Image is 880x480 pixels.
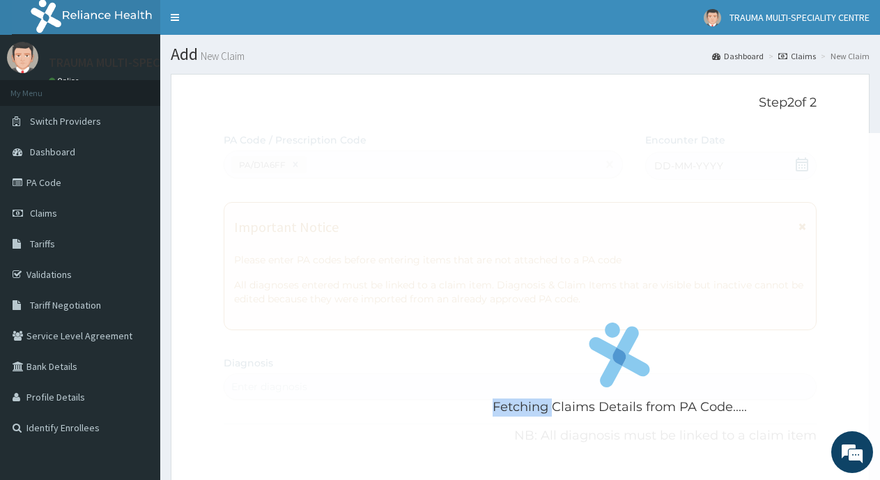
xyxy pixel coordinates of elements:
div: Chat with us now [72,78,234,96]
span: Tariff Negotiation [30,299,101,311]
a: Online [49,76,82,86]
span: Claims [30,207,57,219]
a: Dashboard [712,50,764,62]
p: Step 2 of 2 [224,95,817,111]
p: TRAUMA MULTI-SPECIALITY CENTRE [49,56,239,69]
span: Switch Providers [30,115,101,127]
h1: Add [171,45,870,63]
span: Tariffs [30,238,55,250]
span: Dashboard [30,146,75,158]
span: We're online! [81,148,192,289]
p: Fetching Claims Details from PA Code..... [493,398,747,417]
span: TRAUMA MULTI-SPECIALITY CENTRE [730,11,870,24]
img: User Image [7,42,38,73]
img: User Image [704,9,721,26]
a: Claims [778,50,816,62]
div: Minimize live chat window [229,7,262,40]
small: New Claim [198,51,245,61]
li: New Claim [817,50,870,62]
textarea: Type your message and hit 'Enter' [7,327,265,376]
img: d_794563401_company_1708531726252_794563401 [26,70,56,104]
